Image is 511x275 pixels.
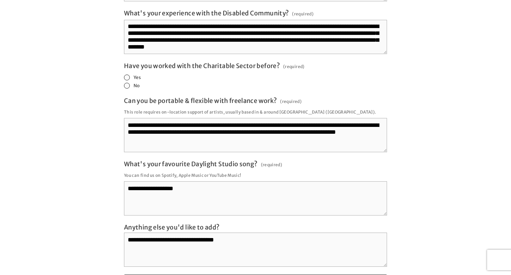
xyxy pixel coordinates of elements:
span: Anything else you'd like to add? [124,223,220,231]
span: What's your favourite Daylight Studio song? [124,160,257,168]
span: Yes [134,75,141,80]
span: (required) [283,62,305,71]
span: (required) [261,160,282,169]
span: (required) [292,9,314,18]
span: No [134,83,140,89]
p: This role requires on-location support of artists, usually based in & around [GEOGRAPHIC_DATA] ([... [124,107,387,117]
span: Can you be portable & flexible with freelance work? [124,97,277,105]
span: (required) [280,97,302,106]
p: You can find us on Spotify, Apple Music or YouTube Music! [124,171,387,180]
span: What's your experience with the Disabled Community? [124,9,289,17]
span: Have you worked with the Charitable Sector before? [124,62,280,70]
